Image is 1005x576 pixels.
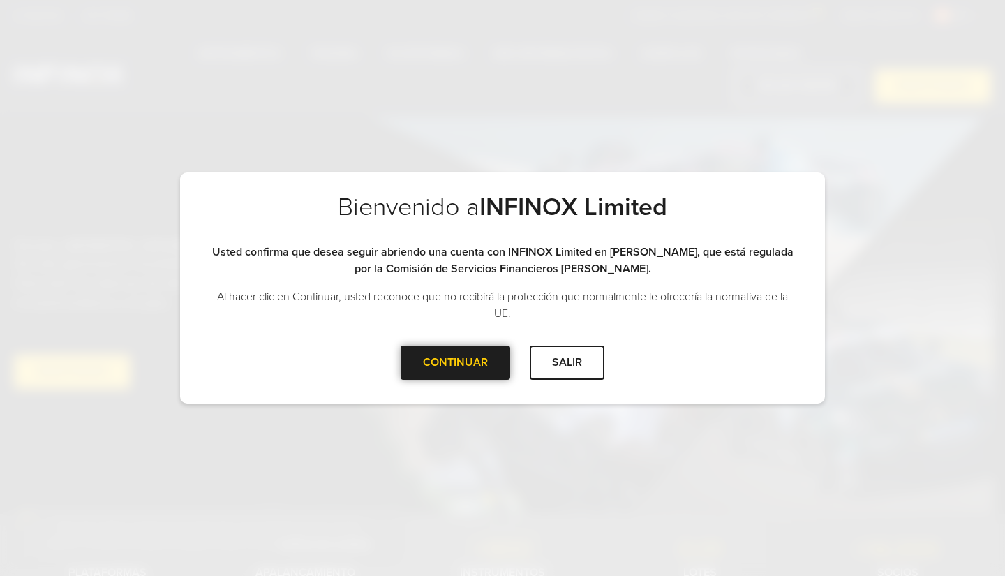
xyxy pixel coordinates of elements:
h2: Bienvenido a [208,192,797,244]
strong: INFINOX Limited [479,192,667,222]
div: SALIR [530,346,604,380]
strong: Usted confirma que desea seguir abriendo una cuenta con INFINOX Limited en [PERSON_NAME], que est... [212,245,794,276]
p: Al hacer clic en Continuar, usted reconoce que no recibirá la protección que normalmente le ofrec... [208,288,797,322]
div: CONTINUAR [401,346,510,380]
